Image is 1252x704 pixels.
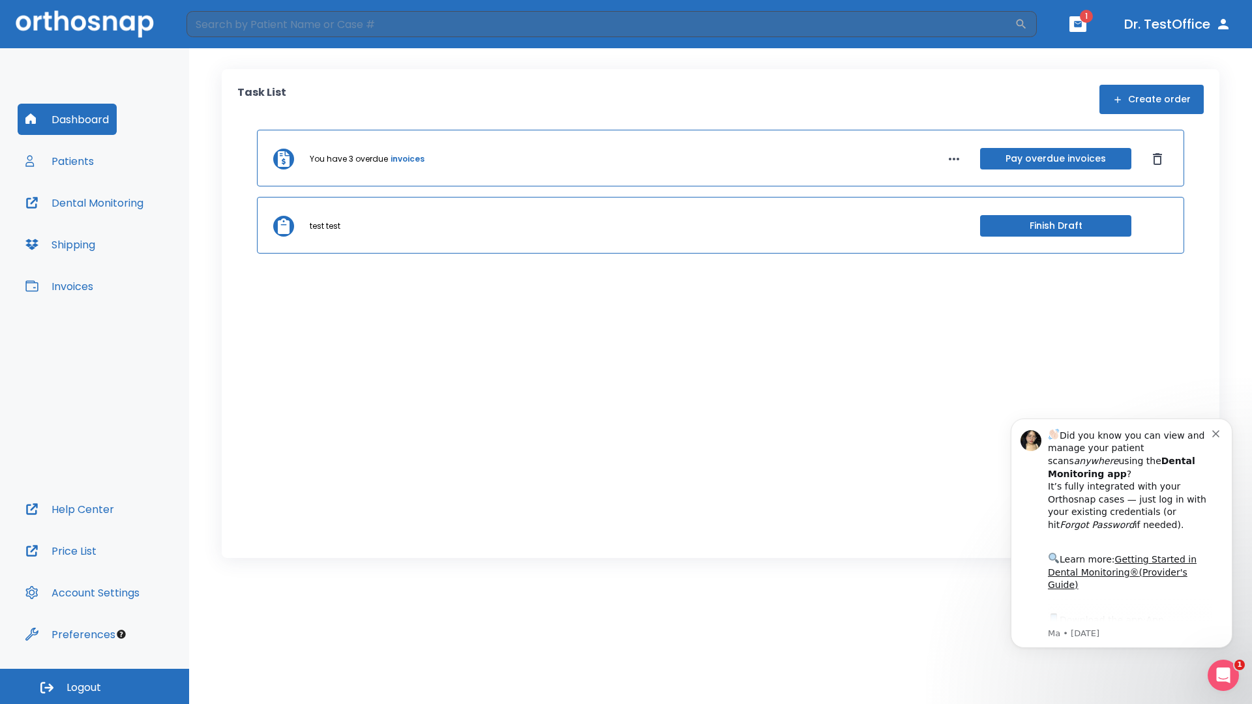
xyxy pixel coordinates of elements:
[18,493,122,525] button: Help Center
[1080,10,1093,23] span: 1
[18,187,151,218] button: Dental Monitoring
[1119,12,1236,36] button: Dr. TestOffice
[1234,660,1245,670] span: 1
[221,28,231,38] button: Dismiss notification
[57,213,221,279] div: Download the app: | ​ Let us know if you need help getting started!
[991,399,1252,669] iframe: Intercom notifications message
[1208,660,1239,691] iframe: Intercom live chat
[391,153,425,165] a: invoices
[57,216,173,239] a: App Store
[237,85,286,114] p: Task List
[980,215,1131,237] button: Finish Draft
[18,619,123,650] button: Preferences
[18,577,147,608] button: Account Settings
[18,535,104,566] button: Price List
[18,145,102,177] button: Patients
[310,153,388,165] p: You have 3 overdue
[67,681,101,695] span: Logout
[115,628,127,640] div: Tooltip anchor
[1147,149,1168,169] button: Dismiss
[1099,85,1204,114] button: Create order
[186,11,1015,37] input: Search by Patient Name or Case #
[57,229,221,241] p: Message from Ma, sent 2w ago
[18,104,117,135] button: Dashboard
[310,220,340,232] p: test test
[980,148,1131,169] button: Pay overdue invoices
[18,271,101,302] button: Invoices
[16,10,154,37] img: Orthosnap
[18,229,103,260] button: Shipping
